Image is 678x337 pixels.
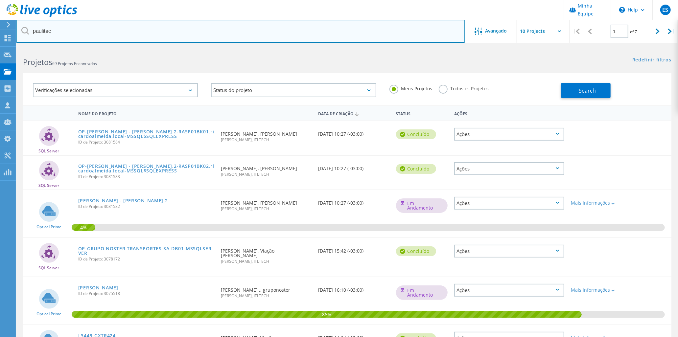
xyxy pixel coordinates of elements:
[630,29,637,34] span: of 7
[632,57,671,63] a: Redefinir filtros
[7,14,77,18] a: Live Optics Dashboard
[454,284,564,297] div: Ações
[33,83,198,97] div: Verificações selecionadas
[396,246,436,256] div: Concluído
[72,224,95,230] span: 4%
[396,285,448,300] div: Em andamento
[221,294,312,298] span: [PERSON_NAME], ITLTECH
[396,198,448,213] div: Em andamento
[23,57,52,67] b: Projetos
[78,292,214,296] span: ID de Projeto: 3075518
[454,197,564,210] div: Ações
[38,184,59,188] span: SQL Server
[36,225,61,229] span: Optical Prime
[396,129,436,139] div: Concluído
[78,129,214,139] a: OP-[PERSON_NAME] - [PERSON_NAME].2-RASP01BK01.ricardoalmeida.local-MSSQL$SQLEXPRESS
[218,121,315,148] div: [PERSON_NAME], [PERSON_NAME]
[579,87,596,94] span: Search
[78,140,214,144] span: ID de Projeto: 3081584
[454,162,564,175] div: Ações
[72,311,582,317] span: 86%
[619,7,625,13] svg: \n
[221,172,312,176] span: [PERSON_NAME], ITLTECH
[218,238,315,270] div: [PERSON_NAME], Viação [PERSON_NAME]
[211,83,376,97] div: Status do projeto
[78,257,214,261] span: ID de Projeto: 3078172
[315,277,393,299] div: [DATE] 16:10 (-03:00)
[221,138,312,142] span: [PERSON_NAME], ITLTECH
[315,156,393,177] div: [DATE] 10:27 (-03:00)
[218,190,315,217] div: [PERSON_NAME], [PERSON_NAME]
[315,107,393,120] div: Data de Criação
[315,238,393,260] div: [DATE] 15:42 (-03:00)
[571,201,616,205] div: Mais informações
[439,85,489,91] label: Todos os Projetos
[52,61,97,66] span: 69 Projetos Encontrados
[570,20,583,43] div: |
[75,107,218,119] div: Nome do Projeto
[38,149,59,153] span: SQL Server
[78,198,168,203] a: [PERSON_NAME] - [PERSON_NAME].2
[218,156,315,183] div: [PERSON_NAME], [PERSON_NAME]
[665,20,678,43] div: |
[315,190,393,212] div: [DATE] 10:27 (-03:00)
[454,245,564,258] div: Ações
[36,312,61,316] span: Optical Prime
[393,107,451,119] div: Status
[221,207,312,211] span: [PERSON_NAME], ITLTECH
[561,83,611,98] button: Search
[38,266,59,270] span: SQL Server
[78,164,214,173] a: OP-[PERSON_NAME] - [PERSON_NAME].2-RASP01BK02.ricardoalmeida.local-MSSQL$SQLEXPRESS
[16,20,465,43] input: Pesquisar projetos por nome, proprietário, ID, empresa, etc
[485,29,507,33] span: Avançado
[389,85,432,91] label: Meus Projetos
[451,107,568,119] div: Ações
[78,246,214,256] a: OP-GRUPO NOSTER TRANSPORTES-SA-DB01-MSSQLSERVER
[78,285,118,290] a: [PERSON_NAME]
[221,259,312,263] span: [PERSON_NAME], ITLTECH
[662,7,668,12] span: ES
[78,205,214,209] span: ID de Projeto: 3081582
[454,128,564,141] div: Ações
[396,164,436,174] div: Concluído
[571,288,616,292] div: Mais informações
[218,277,315,304] div: [PERSON_NAME] ., gruponoster
[315,121,393,143] div: [DATE] 10:27 (-03:00)
[78,175,214,179] span: ID de Projeto: 3081583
